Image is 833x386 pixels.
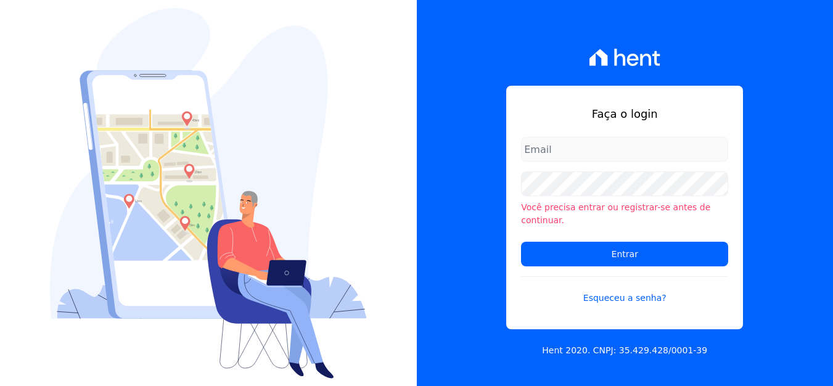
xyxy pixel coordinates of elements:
[50,8,367,379] img: Login
[521,242,728,266] input: Entrar
[542,344,707,357] p: Hent 2020. CNPJ: 35.429.428/0001-39
[521,201,728,227] li: Você precisa entrar ou registrar-se antes de continuar.
[521,137,728,162] input: Email
[521,105,728,122] h1: Faça o login
[521,276,728,305] a: Esqueceu a senha?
